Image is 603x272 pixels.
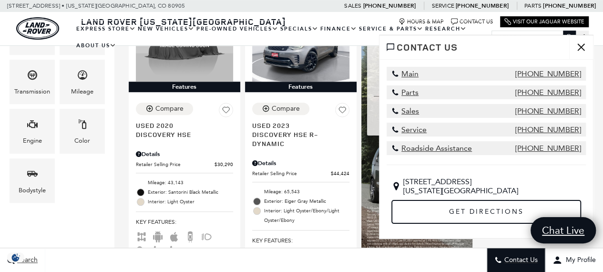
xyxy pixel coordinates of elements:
[60,60,105,104] div: MileageMileage
[391,106,419,115] span: Sales
[219,103,233,121] button: Save Vehicle
[5,252,27,262] img: Opt-Out Icon
[344,2,361,9] span: Sales
[456,2,509,10] a: [PHONE_NUMBER]
[136,247,147,253] span: Keyless Entry
[136,161,233,168] a: Retailer Selling Price $30,290
[502,256,538,264] span: Contact Us
[27,166,38,185] span: Bodystyle
[363,2,416,10] a: [PHONE_NUMBER]
[77,67,88,86] span: Mileage
[201,232,212,239] span: Fog Lights
[451,18,493,25] a: Contact Us
[14,86,50,97] div: Transmission
[361,2,473,257] img: New Land Rover Discovery Lease and financing Offer Available
[245,82,357,92] div: Features
[397,42,458,52] h2: Contact Us
[136,130,226,139] span: Discovery HSE
[136,103,193,115] button: Compare Vehicle
[252,170,349,177] a: Retailer Selling Price $44,424
[358,21,424,37] a: Service & Parts
[168,247,180,253] span: Memory Seats
[75,16,292,27] a: Land Rover [US_STATE][GEOGRAPHIC_DATA]
[10,60,55,104] div: TransmissionTransmission
[60,109,105,153] div: ColorColor
[331,170,349,177] span: $44,424
[77,116,88,136] span: Color
[545,248,603,272] button: Open user profile menu
[537,224,589,237] span: Chat Live
[152,232,164,239] span: Android Auto
[504,18,584,25] a: Visit Our Jaguar Website
[387,123,586,136] a: Service [PHONE_NUMBER]
[184,232,196,239] span: Backup Camera
[215,161,233,168] span: $30,290
[403,177,518,195] span: [STREET_ADDRESS] [US_STATE][GEOGRAPHIC_DATA]
[5,252,27,262] section: Click to Open Cookie Consent Modal
[137,21,195,37] a: New Vehicles
[136,121,226,130] span: Used 2020
[27,116,38,136] span: Engine
[81,16,286,27] span: Land Rover [US_STATE][GEOGRAPHIC_DATA]
[136,217,233,227] span: Key Features :
[515,69,581,78] span: [PHONE_NUMBER]
[252,121,349,148] a: Used 2023Discovery HSE R-Dynamic
[492,31,575,42] input: Search
[75,21,491,54] nav: Main Navigation
[75,37,117,54] a: About Us
[16,17,59,40] a: land-rover
[431,2,454,9] span: Service
[23,136,42,146] div: Engine
[129,82,240,92] div: Features
[515,106,581,115] span: [PHONE_NUMBER]
[10,109,55,153] div: EngineEngine
[391,144,472,153] span: Roadside Assistance
[136,178,233,188] li: Mileage: 43,143
[391,88,419,97] span: Parts
[252,159,349,167] div: Pricing Details - Discovery HSE R-Dynamic
[272,105,300,113] div: Compare
[152,247,164,253] span: Leather Seats
[148,197,233,207] span: Interior: Light Oyster
[252,130,342,148] span: Discovery HSE R-Dynamic
[252,170,331,177] span: Retailer Selling Price
[391,125,427,134] span: Service
[252,235,349,246] span: Key Features :
[524,2,542,9] span: Parts
[74,136,90,146] div: Color
[71,86,93,97] div: Mileage
[391,200,581,224] a: Get Directions
[399,18,444,25] a: Hours & Map
[155,105,184,113] div: Compare
[136,121,233,139] a: Used 2020Discovery HSE
[252,121,342,130] span: Used 2023
[136,232,147,239] span: AWD
[387,67,586,81] a: Main [PHONE_NUMBER]
[7,2,185,9] a: [STREET_ADDRESS] • [US_STATE][GEOGRAPHIC_DATA], CO 80905
[136,161,215,168] span: Retailer Selling Price
[10,158,55,203] div: BodystyleBodystyle
[387,104,586,118] a: Sales [PHONE_NUMBER]
[195,21,279,37] a: Pre-Owned Vehicles
[264,197,349,206] span: Exterior: Eiger Gray Metallic
[148,188,233,197] span: Exterior: Santorini Black Metallic
[424,21,468,37] a: Research
[136,150,233,158] div: Pricing Details - Discovery HSE
[543,2,596,10] a: [PHONE_NUMBER]
[515,88,581,97] span: [PHONE_NUMBER]
[319,21,358,37] a: Finance
[569,35,593,59] button: close
[16,17,59,40] img: Land Rover
[27,67,38,86] span: Transmission
[515,144,581,153] span: [PHONE_NUMBER]
[335,103,349,121] button: Save Vehicle
[387,141,586,155] a: Roadside Assistance [PHONE_NUMBER]
[75,21,137,37] a: EXPRESS STORE
[19,185,46,196] div: Bodystyle
[252,103,309,115] button: Compare Vehicle
[387,85,586,99] a: Parts [PHONE_NUMBER]
[279,21,319,37] a: Specials
[531,217,596,243] a: Chat Live
[264,206,349,225] span: Interior: Light Oyster/Ebony/Light Oyster/Ebony
[515,125,581,134] span: [PHONE_NUMBER]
